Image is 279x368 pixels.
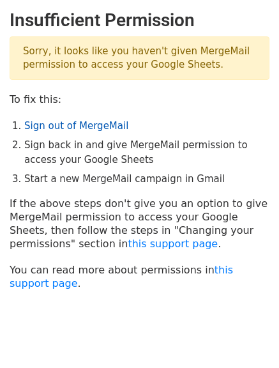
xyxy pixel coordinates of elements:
iframe: Chat Widget [215,307,279,368]
h2: Insufficient Permission [10,10,269,31]
a: this support page [10,264,233,289]
li: Start a new MergeMail campaign in Gmail [24,172,269,187]
p: You can read more about permissions in . [10,263,269,290]
a: this support page [128,238,218,250]
p: If the above steps don't give you an option to give MergeMail permission to access your Google Sh... [10,197,269,250]
p: Sorry, it looks like you haven't given MergeMail permission to access your Google Sheets. [10,36,269,80]
a: Sign out of MergeMail [24,120,128,132]
p: To fix this: [10,93,269,106]
li: Sign back in and give MergeMail permission to access your Google Sheets [24,138,269,167]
